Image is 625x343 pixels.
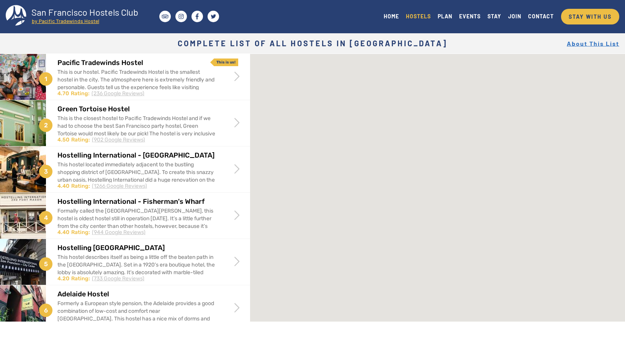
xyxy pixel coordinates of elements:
h2: Green Tortoise Hostel [57,106,216,113]
span: 1 [39,72,52,86]
div: Pod Room [469,245,480,259]
div: European Hostel [445,301,456,316]
div: 4.70 [57,90,69,98]
div: Rating: [71,90,90,98]
div: 4.40 [57,229,69,236]
div: (733 Google Reviews) [92,275,144,283]
div: Rating: [71,321,90,329]
div: Rating: [71,229,90,236]
div: (944 Google Reviews) [92,229,146,236]
div: Rating: [71,275,90,283]
h2: Hostelling International - [GEOGRAPHIC_DATA] [57,152,216,159]
span: 2 [39,119,52,132]
span: 5 [39,257,52,271]
div: Formally called the [GEOGRAPHIC_DATA][PERSON_NAME], this hostel is oldest hostel still in operati... [57,207,216,245]
span: 6 [39,304,52,317]
div: Adelaide Hostel [452,239,462,253]
a: JOIN [505,11,525,21]
tspan: San Francisco Hostels Club [31,7,138,18]
div: (1266 Google Reviews) [92,182,147,190]
tspan: by Pacific Tradewinds Hostel [32,18,99,24]
h2: Adelaide Hostel [57,291,216,298]
a: San Francisco Hostels Club by Pacific Tradewinds Hostel [6,5,146,28]
div: 4.20 [57,275,69,283]
a: STAY [484,11,505,21]
div: Pacific Tradewinds Hostel [487,203,498,218]
div: Amsterdam Hostel [450,228,461,242]
div: This is the closest hostel to Pacific Tradewinds Hostel and if we had to choose the best San Fran... [57,115,216,153]
div: 4.40 [57,182,69,190]
div: Rating: [71,136,90,144]
span: 4 [39,211,52,224]
div: This hostel located immediately adjacent to the bustling shopping district of [GEOGRAPHIC_DATA]. ... [57,161,216,207]
span: 3 [39,165,52,178]
div: This is our hostel. Pacific Tradewinds Hostel is the smallest hostel in the city. The atmosphere ... [57,68,216,107]
a: HOSTELS [402,11,434,21]
div: Hostelling International - City Center [428,257,438,272]
a: About This List [567,40,619,47]
div: 4.00 [57,321,69,329]
div: (902 Google Reviews) [92,136,145,144]
h2: Hostelling [GEOGRAPHIC_DATA] [57,244,216,252]
div: Hostelling International - Fisherman&#039;s Wharf [380,127,390,142]
h2: Hostelling International - Fisherman's Wharf [57,198,216,206]
div: (603 Google Reviews) [92,321,145,329]
a: CONTACT [525,11,557,21]
h2: Pacific Tradewinds Hostel [57,59,216,67]
a: PLAN [434,11,456,21]
div: This hostel describes itself as being a little off the beaten path in the [GEOGRAPHIC_DATA]. Set ... [57,254,216,292]
div: Orange Village Hostel [454,247,465,262]
a: EVENTS [456,11,484,21]
a: HOME [380,11,402,21]
div: 4.50 [57,136,69,144]
div: Hostelling International - Downtown [463,244,474,258]
div: (236 Google Reviews) [92,90,144,98]
div: Green Tortoise Hostel [482,177,493,192]
div: Rating: [71,182,90,190]
a: STAY WITH US [561,9,619,24]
